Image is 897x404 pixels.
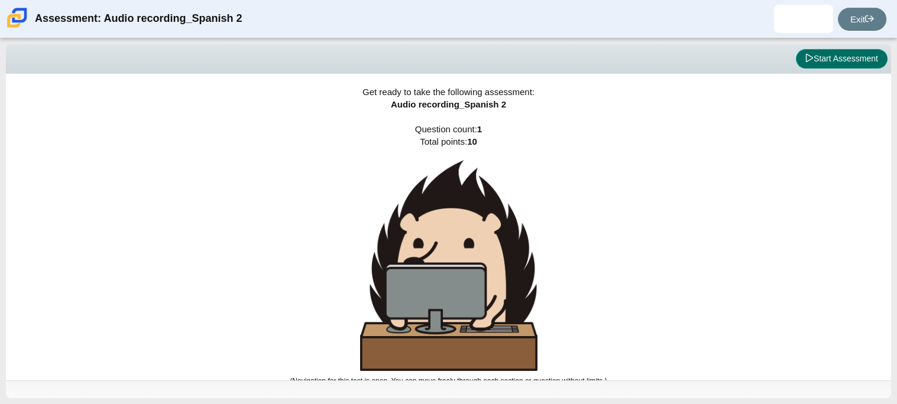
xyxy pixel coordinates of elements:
[290,377,607,385] small: (Navigation for this test is open. You can move freely through each section or question without l...
[5,5,30,30] img: Carmen School of Science & Technology
[796,49,888,69] button: Start Assessment
[477,124,482,134] b: 1
[391,99,506,109] span: Audio recording_Spanish 2
[794,9,813,28] img: ivan.chavez.08XiS9
[467,136,477,146] b: 10
[290,124,607,385] span: Question count: Total points:
[360,160,537,371] img: hedgehog-behind-computer-large.png
[5,22,30,32] a: Carmen School of Science & Technology
[362,87,535,97] span: Get ready to take the following assessment:
[838,8,886,31] a: Exit
[35,5,242,33] div: Assessment: Audio recording_Spanish 2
